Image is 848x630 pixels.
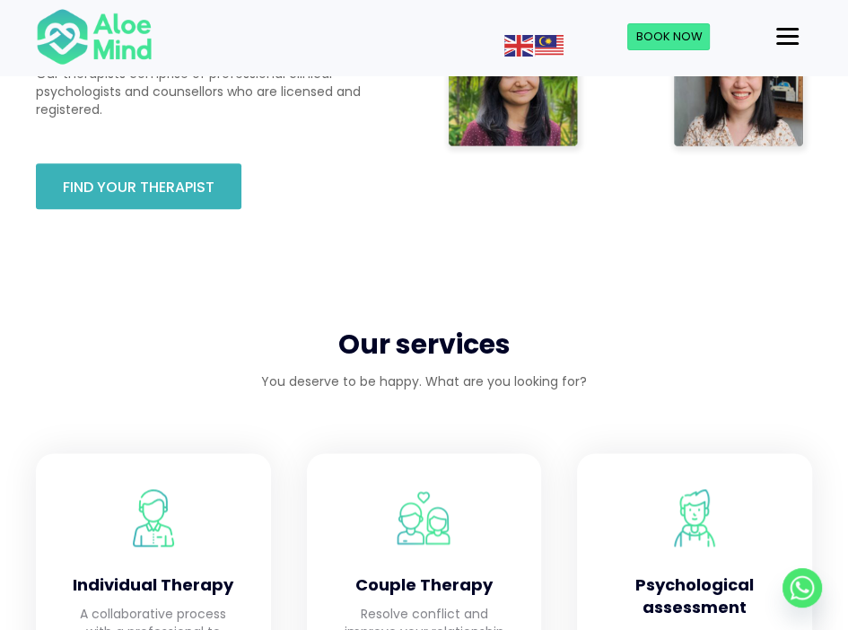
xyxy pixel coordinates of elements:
[782,568,822,608] a: Whatsapp
[63,177,214,197] span: Find your therapist
[343,573,506,596] h4: Couple Therapy
[627,23,710,50] a: Book Now
[535,35,564,57] img: ms
[36,163,241,208] a: Find your therapist
[666,489,723,547] img: Aloe Mind Malaysia | Mental Healthcare Services in Malaysia and Singapore
[613,573,776,618] h4: Psychological assessment
[72,573,235,596] h4: Individual Therapy
[36,7,153,66] img: Aloe mind Logo
[395,489,452,547] img: Aloe Mind Malaysia | Mental Healthcare Services in Malaysia and Singapore
[535,36,565,54] a: Malay
[769,22,806,52] button: Menu
[36,372,812,390] p: You deserve to be happy. What are you looking for?
[504,35,533,57] img: en
[36,65,371,119] p: Our therapists comprise of professional clinical psychologists and counsellors who are licensed a...
[125,489,182,547] img: Aloe Mind Malaysia | Mental Healthcare Services in Malaysia and Singapore
[635,28,702,45] span: Book Now
[338,325,511,363] span: Our services
[504,36,535,54] a: English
